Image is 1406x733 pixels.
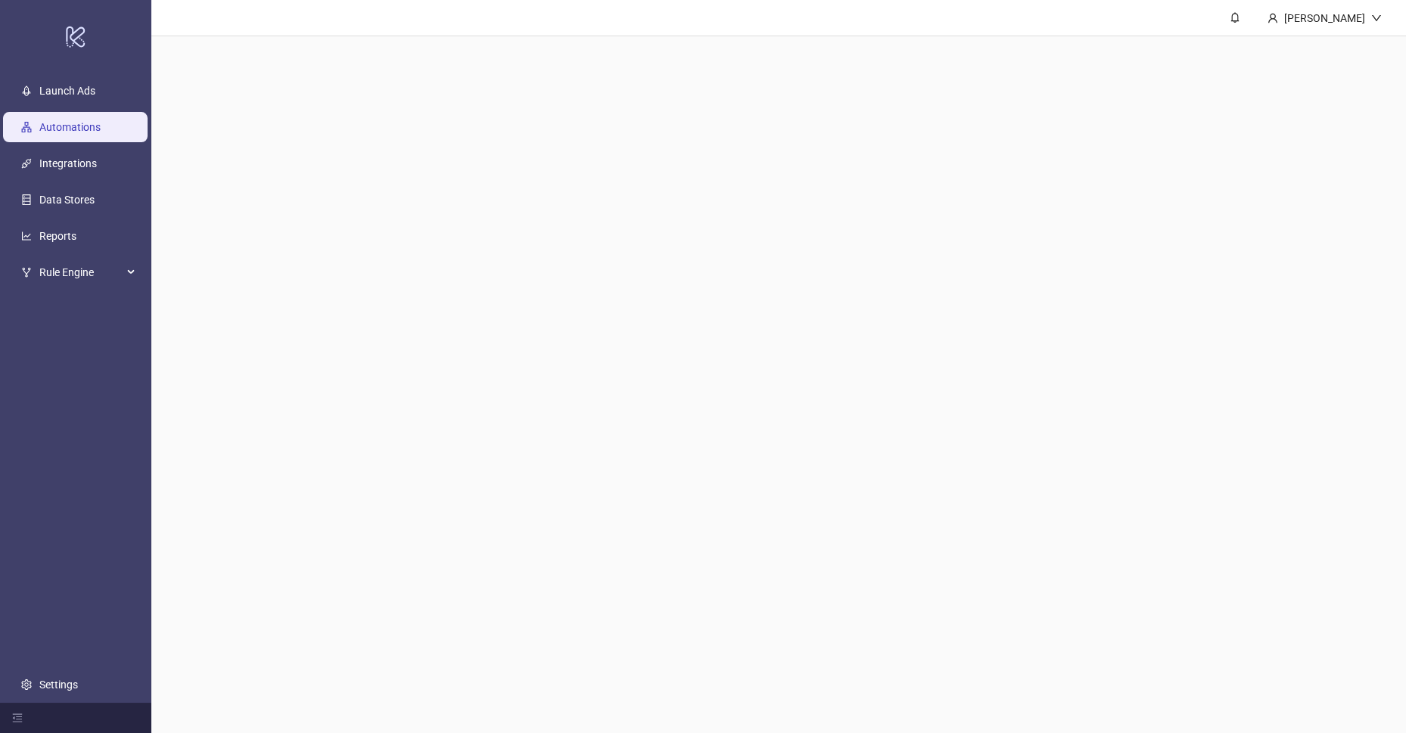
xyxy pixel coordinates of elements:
[1371,13,1382,23] span: down
[39,121,101,133] a: Automations
[39,194,95,206] a: Data Stores
[1278,10,1371,26] div: [PERSON_NAME]
[12,713,23,723] span: menu-fold
[21,267,32,278] span: fork
[39,257,123,287] span: Rule Engine
[1230,12,1240,23] span: bell
[39,157,97,169] a: Integrations
[39,679,78,691] a: Settings
[1268,13,1278,23] span: user
[39,85,95,97] a: Launch Ads
[39,230,76,242] a: Reports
